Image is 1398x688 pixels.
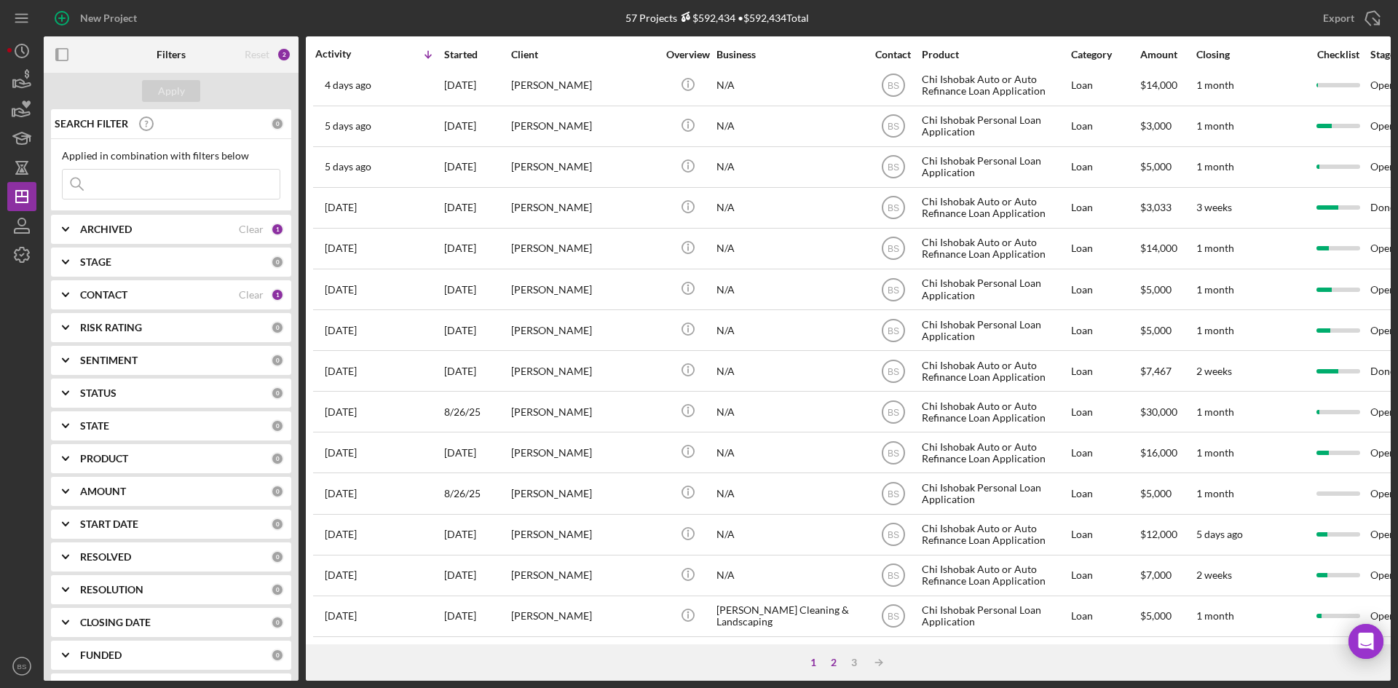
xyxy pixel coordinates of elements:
div: N/A [716,474,862,513]
div: [PERSON_NAME] [511,189,657,227]
div: 1 [803,657,824,668]
b: RESOLUTION [80,584,143,596]
time: 2025-08-25 21:39 [325,529,357,540]
div: [DATE] [444,352,510,390]
div: Product [922,49,1067,60]
div: Chi Ishobak Auto or Auto Refinance Loan Application [922,556,1067,595]
span: $3,000 [1140,119,1172,132]
text: BS [17,663,27,671]
div: N/A [716,107,862,146]
div: Amount [1140,49,1195,60]
div: Loan [1071,597,1139,636]
text: BS [887,407,899,417]
div: 0 [271,256,284,269]
div: N/A [716,270,862,309]
b: STATE [80,420,109,432]
div: 0 [271,550,284,564]
div: Loan [1071,66,1139,105]
button: New Project [44,4,151,33]
div: [DATE] [444,270,510,309]
span: $14,000 [1140,242,1177,254]
div: [DATE] [444,66,510,105]
div: [DATE] [444,107,510,146]
div: Loan [1071,474,1139,513]
div: 8/26/25 [444,392,510,431]
time: 2025-08-30 18:51 [325,79,371,91]
time: 1 month [1196,609,1234,622]
div: [DATE] [444,311,510,349]
div: Overview [660,49,715,60]
div: New Project [80,4,137,33]
time: 3 weeks [1196,201,1232,213]
text: BS [887,244,899,254]
time: 1 month [1196,283,1234,296]
div: N/A [716,392,862,431]
div: Started [444,49,510,60]
div: Chi Ishobak Auto or Auto Refinance Loan Application [922,433,1067,472]
div: Chi Ishobak Auto or Auto Refinance Loan Application [922,66,1067,105]
b: SENTIMENT [80,355,138,366]
b: AMOUNT [80,486,126,497]
div: N/A [716,433,862,472]
time: 2025-08-25 15:34 [325,569,357,581]
div: 8/26/25 [444,474,510,513]
time: 2025-08-29 18:18 [325,120,371,132]
text: BS [887,612,899,622]
div: Business [716,49,862,60]
div: Apply [158,80,185,102]
b: STATUS [80,387,116,399]
div: Applied in combination with filters below [62,150,280,162]
time: 2025-08-25 15:32 [325,610,357,622]
div: [PERSON_NAME] [511,148,657,186]
div: Reset [245,49,269,60]
div: $3,033 [1140,189,1195,227]
span: $30,000 [1140,406,1177,418]
div: Clear [239,224,264,235]
time: 2025-08-28 17:01 [325,284,357,296]
div: [PERSON_NAME] [511,556,657,595]
time: 1 month [1196,242,1234,254]
div: Checklist [1307,49,1369,60]
div: Chi Ishobak Personal Loan Application [922,270,1067,309]
div: 0 [271,485,284,498]
div: Loan [1071,556,1139,595]
div: Chi Ishobak Personal Loan Application [922,148,1067,186]
div: Chi Ishobak Personal Loan Application [922,107,1067,146]
div: 2 [824,657,844,668]
text: BS [887,81,899,91]
div: [PERSON_NAME] [511,433,657,472]
time: 2025-08-27 23:40 [325,325,357,336]
div: Chi Ishobak Auto or Auto Refinance Loan Application [922,352,1067,390]
div: Chi Ishobak Auto or Auto Refinance Loan Application [922,229,1067,268]
b: CONTACT [80,289,127,301]
div: 1 [271,288,284,301]
div: N/A [716,229,862,268]
div: $592,434 [677,12,735,24]
div: [PERSON_NAME] [511,515,657,554]
div: 0 [271,419,284,432]
time: 1 month [1196,160,1234,173]
div: [PERSON_NAME] [511,66,657,105]
span: $16,000 [1140,446,1177,459]
span: $12,000 [1140,528,1177,540]
span: $5,000 [1140,283,1172,296]
div: [PERSON_NAME] [511,392,657,431]
div: Loan [1071,392,1139,431]
text: BS [887,325,899,336]
span: $5,000 [1140,160,1172,173]
div: N/A [716,556,862,595]
time: 2 weeks [1196,569,1232,581]
span: $14,000 [1140,79,1177,91]
b: SEARCH FILTER [55,118,128,130]
div: 57 Projects • $592,434 Total [625,12,809,24]
div: Chi Ishobak Personal Loan Application [922,311,1067,349]
div: N/A [716,311,862,349]
div: Activity [315,48,379,60]
div: Loan [1071,515,1139,554]
div: Loan [1071,148,1139,186]
div: Client [511,49,657,60]
div: [PERSON_NAME] Cleaning & Landscaping [716,597,862,636]
div: Chi Ishobak Auto or Auto Refinance Loan Application [922,515,1067,554]
div: 0 [271,387,284,400]
div: [DATE] [444,189,510,227]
